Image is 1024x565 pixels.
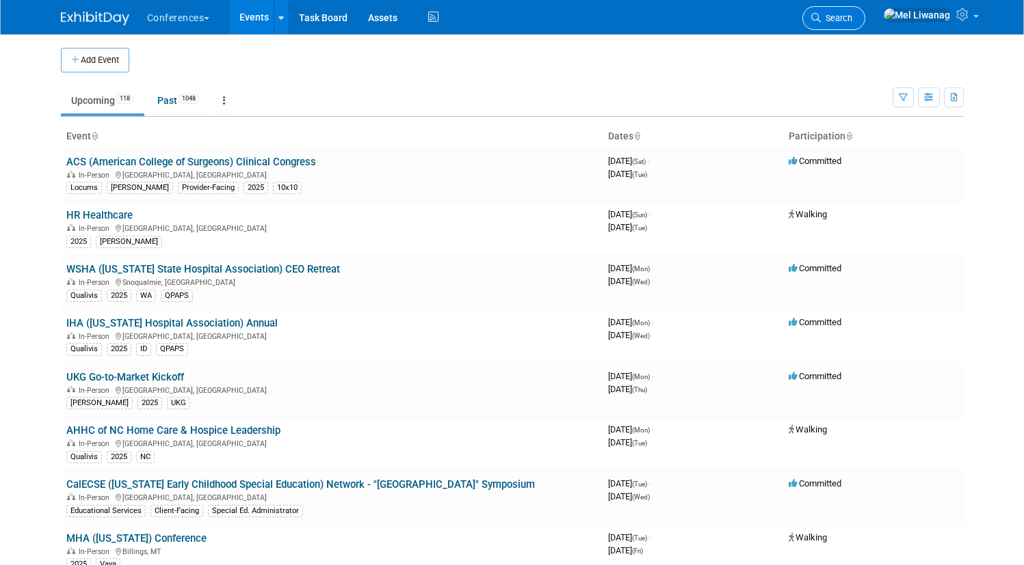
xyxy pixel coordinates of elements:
[178,94,200,104] span: 1048
[608,478,651,488] span: [DATE]
[608,169,647,179] span: [DATE]
[66,532,207,545] a: MHA ([US_STATE]) Conference
[608,371,654,381] span: [DATE]
[783,125,964,148] th: Participation
[789,478,841,488] span: Committed
[652,317,654,327] span: -
[632,426,650,434] span: (Mon)
[632,211,647,219] span: (Sun)
[608,437,647,447] span: [DATE]
[66,290,102,302] div: Qualivis
[66,545,597,556] div: Billings, MT
[167,397,190,409] div: UKG
[66,222,597,233] div: [GEOGRAPHIC_DATA], [GEOGRAPHIC_DATA]
[61,12,129,25] img: ExhibitDay
[61,125,603,148] th: Event
[66,491,597,502] div: [GEOGRAPHIC_DATA], [GEOGRAPHIC_DATA]
[66,384,597,395] div: [GEOGRAPHIC_DATA], [GEOGRAPHIC_DATA]
[802,6,865,30] a: Search
[789,424,827,435] span: Walking
[66,451,102,463] div: Qualivis
[632,278,650,286] span: (Wed)
[67,493,75,500] img: In-Person Event
[66,169,597,180] div: [GEOGRAPHIC_DATA], [GEOGRAPHIC_DATA]
[883,8,951,23] img: Mel Liwanag
[652,263,654,273] span: -
[273,182,302,194] div: 10x10
[66,182,102,194] div: Locums
[79,224,114,233] span: In-Person
[66,397,133,409] div: [PERSON_NAME]
[79,278,114,287] span: In-Person
[632,493,650,501] span: (Wed)
[608,545,643,555] span: [DATE]
[632,534,647,542] span: (Tue)
[66,437,597,448] div: [GEOGRAPHIC_DATA], [GEOGRAPHIC_DATA]
[67,386,75,393] img: In-Person Event
[66,209,133,221] a: HR Healthcare
[79,171,114,180] span: In-Person
[608,263,654,273] span: [DATE]
[632,480,647,488] span: (Tue)
[633,130,640,141] a: Sort by Start Date
[608,276,650,286] span: [DATE]
[608,384,647,394] span: [DATE]
[161,290,193,302] div: QPAPS
[66,263,340,275] a: WSHA ([US_STATE] State Hospital Association) CEO Retreat
[107,343,131,355] div: 2025
[107,451,131,463] div: 2025
[147,87,210,113] a: Past1048
[608,330,650,340] span: [DATE]
[789,209,827,219] span: Walking
[136,343,151,355] div: ID
[244,182,268,194] div: 2025
[66,330,597,341] div: [GEOGRAPHIC_DATA], [GEOGRAPHIC_DATA]
[66,156,316,168] a: ACS (American College of Surgeons) Clinical Congress
[603,125,783,148] th: Dates
[156,343,188,355] div: QPAPS
[649,532,651,542] span: -
[178,182,239,194] div: Provider-Facing
[79,386,114,395] span: In-Person
[632,319,650,327] span: (Mon)
[821,13,852,23] span: Search
[96,236,162,248] div: [PERSON_NAME]
[67,224,75,231] img: In-Person Event
[67,171,75,178] img: In-Person Event
[66,424,280,437] a: AHHC of NC Home Care & Hospice Leadership
[608,156,650,166] span: [DATE]
[66,478,535,491] a: CalECSE ([US_STATE] Early Childhood Special Education) Network - "[GEOGRAPHIC_DATA]" Symposium
[79,493,114,502] span: In-Person
[845,130,852,141] a: Sort by Participation Type
[652,424,654,435] span: -
[67,278,75,285] img: In-Person Event
[67,439,75,446] img: In-Person Event
[137,397,162,409] div: 2025
[649,478,651,488] span: -
[79,547,114,556] span: In-Person
[632,386,647,394] span: (Thu)
[116,94,134,104] span: 118
[136,290,156,302] div: WA
[208,505,303,517] div: Special Ed. Administrator
[789,263,841,273] span: Committed
[79,332,114,341] span: In-Person
[652,371,654,381] span: -
[632,547,643,555] span: (Fri)
[789,532,827,542] span: Walking
[66,276,597,287] div: Snoqualmie, [GEOGRAPHIC_DATA]
[608,209,651,219] span: [DATE]
[136,451,155,463] div: NC
[66,317,278,329] a: IHA ([US_STATE] Hospital Association) Annual
[789,317,841,327] span: Committed
[66,505,146,517] div: Educational Services
[648,156,650,166] span: -
[632,439,647,447] span: (Tue)
[608,491,650,501] span: [DATE]
[632,332,650,340] span: (Wed)
[150,505,203,517] div: Client-Facing
[632,265,650,273] span: (Mon)
[61,87,144,113] a: Upcoming118
[608,222,647,232] span: [DATE]
[789,156,841,166] span: Committed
